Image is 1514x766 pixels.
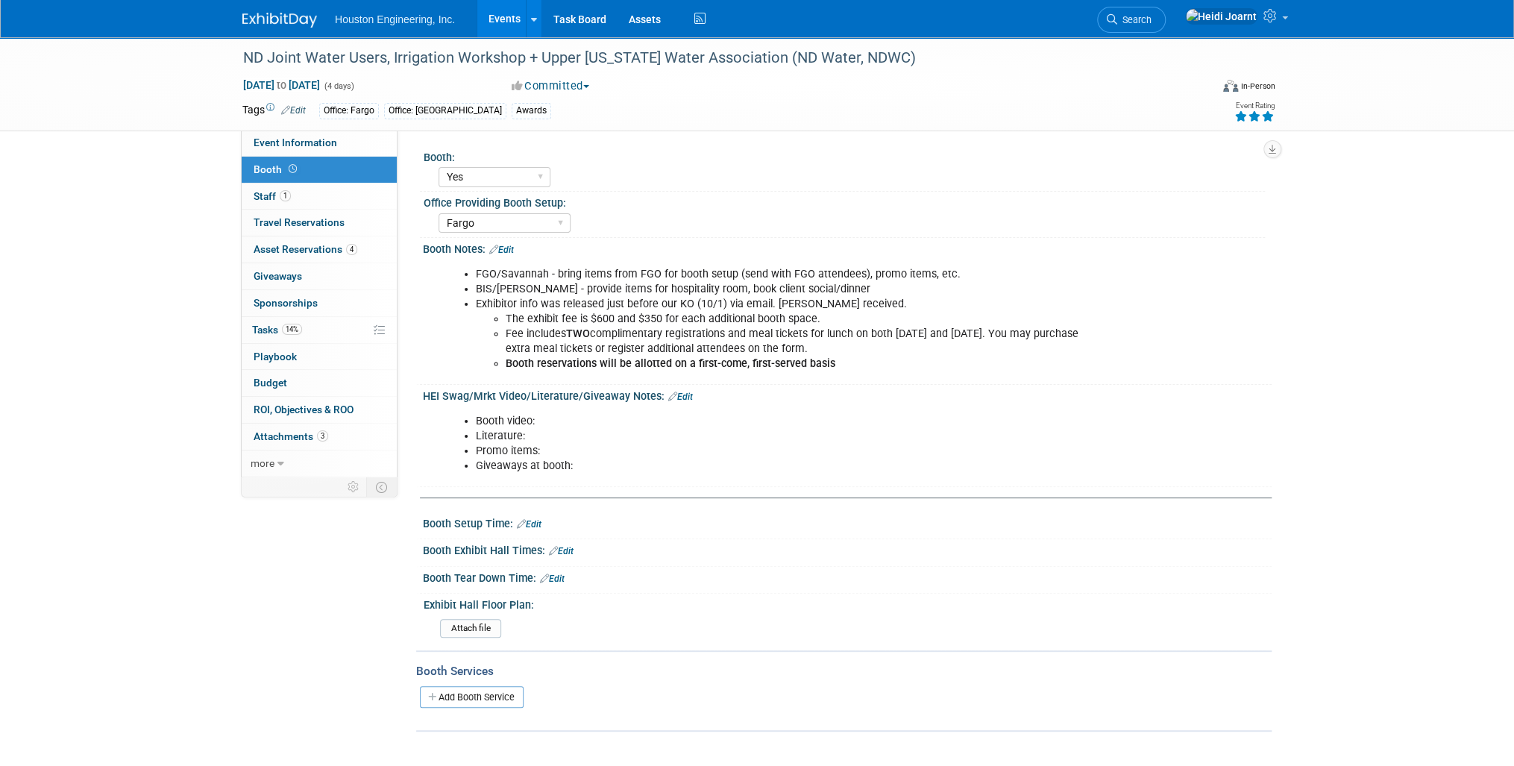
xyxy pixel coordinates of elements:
[317,430,328,442] span: 3
[242,317,397,343] a: Tasks14%
[506,312,1099,327] li: The exhibit fee is $600 and $350 for each additional booth space.
[512,103,551,119] div: Awards
[254,243,357,255] span: Asset Reservations
[549,546,574,556] a: Edit
[252,324,302,336] span: Tasks
[384,103,506,119] div: Office: [GEOGRAPHIC_DATA]
[242,397,397,423] a: ROI, Objectives & ROO
[254,216,345,228] span: Travel Reservations
[254,404,354,415] span: ROI, Objectives & ROO
[489,245,514,255] a: Edit
[540,574,565,584] a: Edit
[1223,80,1238,92] img: Format-Inperson.png
[420,686,524,708] a: Add Booth Service
[476,459,1099,474] li: Giveaways at booth:
[254,163,300,175] span: Booth
[242,157,397,183] a: Booth
[566,327,590,340] b: TWO
[254,351,297,362] span: Playbook
[335,13,455,25] span: Houston Engineering, Inc.
[341,477,367,497] td: Personalize Event Tab Strip
[424,192,1265,210] div: Office Providing Booth Setup:
[242,263,397,289] a: Giveaways
[424,594,1265,612] div: Exhibit Hall Floor Plan:
[423,539,1272,559] div: Booth Exhibit Hall Times:
[476,414,1099,429] li: Booth video:
[1117,14,1152,25] span: Search
[476,267,1099,282] li: FGO/Savannah - bring items from FGO for booth setup (send with FGO attendees), promo items, etc.
[242,424,397,450] a: Attachments3
[254,377,287,389] span: Budget
[323,81,354,91] span: (4 days)
[254,270,302,282] span: Giveaways
[1097,7,1166,33] a: Search
[476,282,1099,297] li: BIS/[PERSON_NAME] - provide items for hospitality room, book client social/dinner
[242,451,397,477] a: more
[423,238,1272,257] div: Booth Notes:
[423,385,1272,404] div: HEI Swag/Mrkt Video/Literature/Giveaway Notes:
[242,183,397,210] a: Staff1
[476,297,1099,371] li: Exhibitor info was released just before our KO (10/1) via email. [PERSON_NAME] received.
[346,244,357,255] span: 4
[254,297,318,309] span: Sponsorships
[423,512,1272,532] div: Booth Setup Time:
[242,13,317,28] img: ExhibitDay
[506,78,595,94] button: Committed
[238,45,1187,72] div: ND Joint Water Users, Irrigation Workshop + Upper [US_STATE] Water Association (ND Water, NDWC)
[416,663,1272,679] div: Booth Services
[282,324,302,335] span: 14%
[281,105,306,116] a: Edit
[668,392,693,402] a: Edit
[1240,81,1275,92] div: In-Person
[1122,78,1275,100] div: Event Format
[1234,102,1275,110] div: Event Rating
[476,444,1099,459] li: Promo items:
[286,163,300,175] span: Booth not reserved yet
[319,103,379,119] div: Office: Fargo
[476,429,1099,444] li: Literature:
[274,79,289,91] span: to
[423,567,1272,586] div: Booth Tear Down Time:
[367,477,398,497] td: Toggle Event Tabs
[242,236,397,263] a: Asset Reservations4
[242,102,306,119] td: Tags
[254,430,328,442] span: Attachments
[424,146,1265,165] div: Booth:
[517,519,541,530] a: Edit
[242,290,397,316] a: Sponsorships
[242,210,397,236] a: Travel Reservations
[506,357,835,370] b: Booth reservations will be allotted on a first-come, first-served basis
[254,190,291,202] span: Staff
[506,327,1099,357] li: Fee includes complimentary registrations and meal tickets for lunch on both [DATE] and [DATE]. Yo...
[254,136,337,148] span: Event Information
[1185,8,1257,25] img: Heidi Joarnt
[242,78,321,92] span: [DATE] [DATE]
[242,130,397,156] a: Event Information
[242,370,397,396] a: Budget
[251,457,274,469] span: more
[242,344,397,370] a: Playbook
[280,190,291,201] span: 1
